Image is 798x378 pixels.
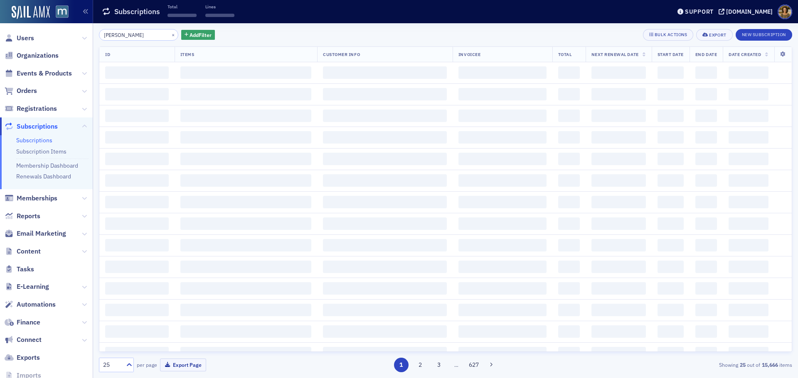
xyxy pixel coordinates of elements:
span: ‌ [458,110,547,122]
span: ‌ [458,239,547,251]
span: ‌ [180,325,312,338]
span: ‌ [729,282,768,295]
p: Total [167,4,197,10]
span: ‌ [323,196,447,208]
span: ‌ [458,66,547,79]
a: Subscriptions [5,122,58,131]
span: ‌ [205,14,234,17]
span: ‌ [180,110,312,122]
span: ‌ [591,196,646,208]
span: Registrations [17,104,57,113]
div: Support [685,8,714,15]
span: Subscriptions [17,122,58,131]
button: × [170,31,177,38]
span: ‌ [105,110,169,122]
span: ‌ [458,261,547,273]
span: ‌ [695,153,717,165]
a: Renewals Dashboard [16,173,71,180]
span: ‌ [591,261,646,273]
span: ‌ [658,347,684,359]
img: SailAMX [12,6,50,19]
span: ‌ [323,131,447,144]
a: Email Marketing [5,229,66,238]
input: Search… [99,29,178,41]
button: [DOMAIN_NAME] [719,9,776,15]
span: ‌ [323,282,447,295]
a: Events & Products [5,69,72,78]
span: ‌ [458,153,547,165]
span: ‌ [695,110,717,122]
span: ‌ [695,282,717,295]
button: Bulk Actions [643,29,693,41]
span: ‌ [105,196,169,208]
a: Membership Dashboard [16,162,78,169]
span: ‌ [180,88,312,100]
span: ‌ [167,14,197,17]
span: ‌ [591,282,646,295]
span: ‌ [458,325,547,338]
span: ‌ [591,88,646,100]
span: Memberships [17,194,57,203]
span: ‌ [591,153,646,165]
span: Finance [17,318,40,327]
img: SailAMX [56,5,69,18]
span: ‌ [105,131,169,144]
span: ‌ [458,131,547,144]
span: ‌ [180,66,312,79]
span: Customer Info [323,51,360,57]
span: ‌ [458,88,547,100]
span: ‌ [323,347,447,359]
a: New Subscription [736,30,792,38]
span: Reports [17,212,40,221]
span: ‌ [695,131,717,144]
span: ‌ [558,153,580,165]
a: Memberships [5,194,57,203]
span: ‌ [323,239,447,251]
a: E-Learning [5,282,49,291]
strong: 15,666 [760,361,779,368]
span: ‌ [180,282,312,295]
span: ‌ [558,217,580,230]
span: ‌ [323,217,447,230]
span: ‌ [558,66,580,79]
span: ‌ [695,217,717,230]
span: ‌ [658,131,684,144]
span: ‌ [323,261,447,273]
span: Start Date [658,51,684,57]
span: ‌ [658,217,684,230]
span: ‌ [323,88,447,100]
span: ‌ [591,304,646,316]
span: ‌ [323,110,447,122]
a: Organizations [5,51,59,60]
a: View Homepage [50,5,69,20]
span: ‌ [695,196,717,208]
span: ‌ [323,174,447,187]
span: ‌ [105,304,169,316]
button: Export [696,29,732,41]
span: ‌ [729,110,768,122]
span: ‌ [695,304,717,316]
span: ‌ [658,261,684,273]
span: ‌ [323,66,447,79]
a: Content [5,247,41,256]
span: ‌ [180,174,312,187]
span: ‌ [558,239,580,251]
span: ‌ [180,131,312,144]
span: ‌ [458,174,547,187]
span: Invoicee [458,51,480,57]
span: ‌ [105,66,169,79]
a: Reports [5,212,40,221]
span: ‌ [729,153,768,165]
label: per page [137,361,157,368]
span: ‌ [458,282,547,295]
span: Exports [17,353,40,362]
span: Connect [17,335,42,344]
a: Orders [5,86,37,95]
span: ‌ [458,217,547,230]
button: 627 [467,358,481,372]
span: ‌ [558,325,580,338]
span: ‌ [591,174,646,187]
a: Users [5,34,34,43]
span: ‌ [105,239,169,251]
div: 25 [103,361,121,369]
